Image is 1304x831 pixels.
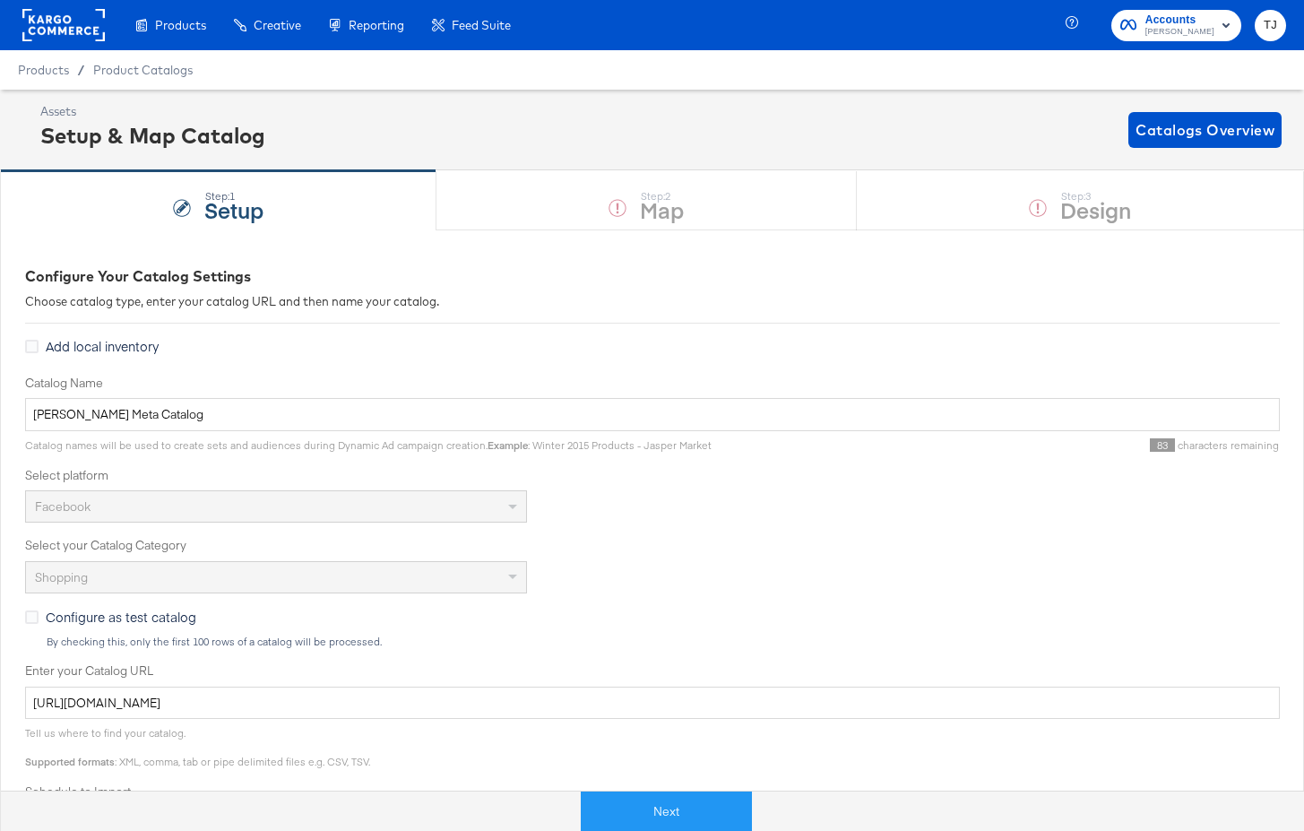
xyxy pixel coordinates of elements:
span: Configure as test catalog [46,608,196,626]
div: Choose catalog type, enter your catalog URL and then name your catalog. [25,293,1280,310]
span: Reporting [349,18,404,32]
span: Feed Suite [452,18,511,32]
span: Catalog names will be used to create sets and audiences during Dynamic Ad campaign creation. : Wi... [25,438,712,452]
a: Product Catalogs [93,63,193,77]
button: Catalogs Overview [1128,112,1282,148]
span: / [69,63,93,77]
div: Configure Your Catalog Settings [25,266,1280,287]
label: Select your Catalog Category [25,537,1280,554]
span: Add local inventory [46,337,159,355]
div: By checking this, only the first 100 rows of a catalog will be processed. [46,636,1280,648]
span: Catalogs Overview [1136,117,1274,143]
strong: Supported formats [25,755,115,768]
button: TJ [1255,10,1286,41]
span: Products [155,18,206,32]
span: Shopping [35,569,88,585]
span: TJ [1262,15,1279,36]
span: 83 [1150,438,1175,452]
strong: Setup [204,195,263,224]
div: Assets [40,103,265,120]
label: Catalog Name [25,375,1280,392]
input: Name your catalog e.g. My Dynamic Product Catalog [25,398,1280,431]
span: Tell us where to find your catalog. : XML, comma, tab or pipe delimited files e.g. CSV, TSV. [25,726,370,768]
label: Select platform [25,467,1280,484]
input: Enter Catalog URL, e.g. http://www.example.com/products.xml [25,687,1280,720]
div: Step: 1 [204,190,263,203]
span: Products [18,63,69,77]
label: Enter your Catalog URL [25,662,1280,680]
button: Accounts[PERSON_NAME] [1111,10,1241,41]
strong: Example [488,438,528,452]
span: Accounts [1145,11,1214,30]
div: characters remaining [712,438,1280,453]
span: Creative [254,18,301,32]
span: [PERSON_NAME] [1145,25,1214,39]
div: Setup & Map Catalog [40,120,265,151]
span: Facebook [35,498,91,515]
